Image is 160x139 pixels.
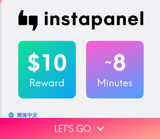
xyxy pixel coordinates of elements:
[104,53,113,72] span: ~
[18,50,76,76] h2: $10
[86,75,144,90] h3: Minutes
[18,10,144,31] img: Instapanel
[18,75,76,90] h3: Reward
[7,109,40,121] button: 简体中文
[86,50,144,76] h2: 8
[17,111,37,120] div: 简体中文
